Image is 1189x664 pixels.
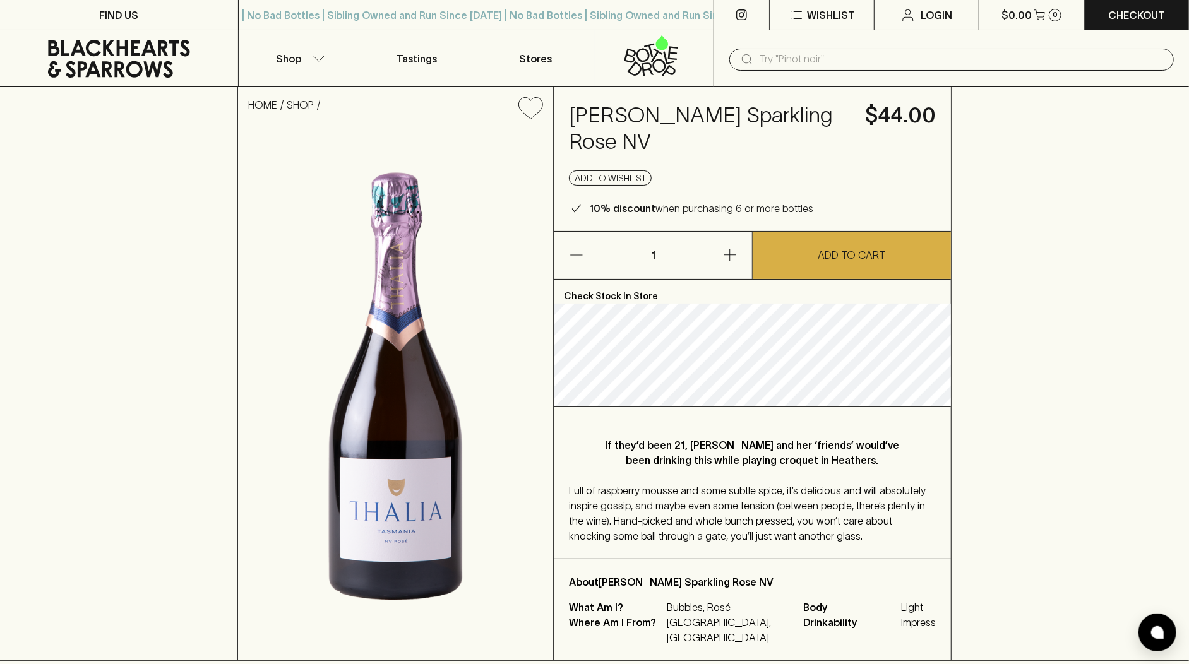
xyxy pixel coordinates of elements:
a: Tastings [357,30,476,86]
a: HOME [248,99,277,110]
p: Tastings [397,51,437,66]
button: Shop [239,30,357,86]
span: Light [901,600,936,615]
h4: $44.00 [865,102,936,129]
img: bubble-icon [1151,626,1164,639]
p: Where Am I From? [569,615,664,645]
p: ADD TO CART [818,247,886,263]
p: Stores [519,51,552,66]
span: Drinkability [803,615,898,630]
button: Add to wishlist [513,92,548,124]
p: $0.00 [1001,8,1032,23]
span: Full of raspberry mousse and some subtle spice, it’s delicious and will absolutely inspire gossip... [569,485,926,542]
span: Impress [901,615,936,630]
p: Checkout [1108,8,1165,23]
button: Add to wishlist [569,170,652,186]
p: 0 [1053,11,1058,18]
p: If they’d been 21, [PERSON_NAME] and her ‘friends’ would’ve been drinking this while playing croq... [594,437,911,468]
p: Shop [276,51,301,66]
p: Login [921,8,952,23]
a: Stores [476,30,595,86]
span: Body [803,600,898,615]
p: FIND US [99,8,138,23]
button: ADD TO CART [753,232,950,279]
a: SHOP [287,99,314,110]
h4: [PERSON_NAME] Sparkling Rose NV [569,102,850,155]
p: Check Stock In Store [554,280,951,304]
img: 37838.png [238,129,553,660]
p: Wishlist [807,8,855,23]
p: when purchasing 6 or more bottles [589,201,813,216]
p: Bubbles, Rosé [667,600,788,615]
b: 10% discount [589,203,655,214]
p: [GEOGRAPHIC_DATA], [GEOGRAPHIC_DATA] [667,615,788,645]
p: 1 [638,232,668,279]
input: Try "Pinot noir" [760,49,1164,69]
p: About [PERSON_NAME] Sparkling Rose NV [569,574,936,590]
p: What Am I? [569,600,664,615]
